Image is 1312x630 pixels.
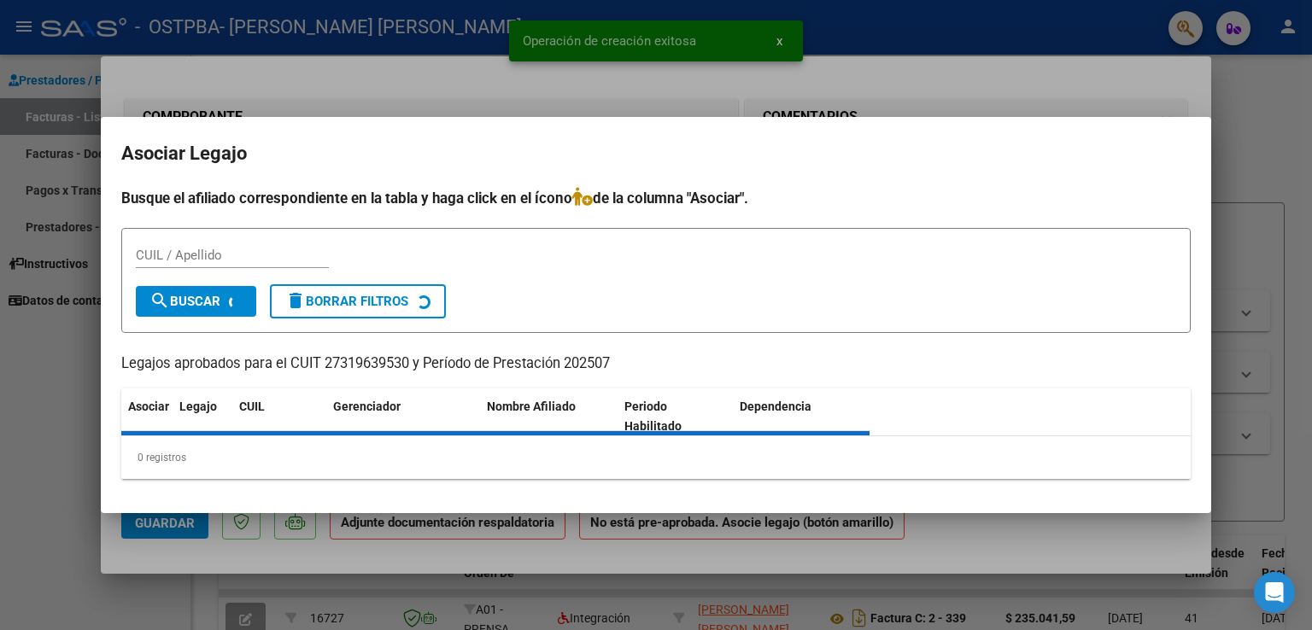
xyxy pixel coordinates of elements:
mat-icon: search [149,290,170,311]
p: Legajos aprobados para el CUIT 27319639530 y Período de Prestación 202507 [121,353,1191,375]
span: Nombre Afiliado [487,400,576,413]
div: 0 registros [121,436,1191,479]
span: Periodo Habilitado [624,400,682,433]
button: Borrar Filtros [270,284,446,318]
span: Asociar [128,400,169,413]
div: Open Intercom Messenger [1254,572,1295,613]
span: Gerenciador [333,400,401,413]
h2: Asociar Legajo [121,137,1191,170]
span: Dependencia [740,400,811,413]
button: Buscar [136,286,256,317]
datatable-header-cell: Periodo Habilitado [618,388,733,445]
span: Legajo [179,400,217,413]
datatable-header-cell: Gerenciador [326,388,480,445]
datatable-header-cell: Legajo [173,388,232,445]
span: Borrar Filtros [285,294,408,309]
mat-icon: delete [285,290,306,311]
datatable-header-cell: Nombre Afiliado [480,388,618,445]
datatable-header-cell: Asociar [121,388,173,445]
span: Buscar [149,294,220,309]
datatable-header-cell: Dependencia [733,388,870,445]
span: CUIL [239,400,265,413]
datatable-header-cell: CUIL [232,388,326,445]
h4: Busque el afiliado correspondiente en la tabla y haga click en el ícono de la columna "Asociar". [121,187,1191,209]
